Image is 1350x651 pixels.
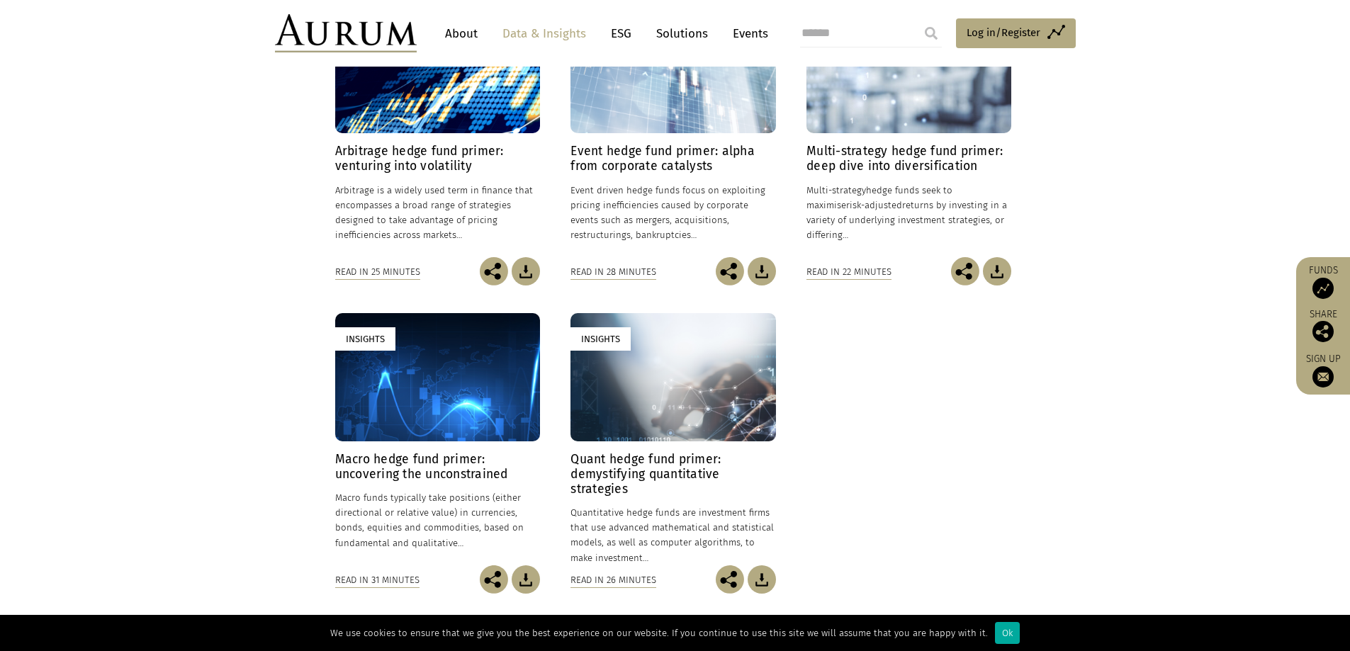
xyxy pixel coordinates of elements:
[570,6,775,258] a: Insights Event hedge fund primer: alpha from corporate catalysts Event driven hedge funds focus o...
[1312,278,1334,299] img: Access Funds
[967,24,1040,41] span: Log in/Register
[1303,353,1343,387] a: Sign up
[806,264,891,280] div: Read in 22 minutes
[917,19,945,47] input: Submit
[716,257,744,285] img: Share this post
[806,6,1011,258] a: Insights Multi-strategy hedge fund primer: deep dive into diversification Multi-strategyhedge fun...
[335,183,540,243] p: Arbitrage is a widely used term in finance that encompasses a broad range of strategies designed ...
[726,21,768,47] a: Events
[716,565,744,594] img: Share this post
[335,572,420,588] div: Read in 31 minutes
[1303,310,1343,342] div: Share
[570,505,775,565] p: Quantitative hedge funds are investment firms that use advanced mathematical and statistical mode...
[438,21,485,47] a: About
[335,144,540,174] h4: Arbitrage hedge fund primer: venturing into volatility
[335,327,395,351] div: Insights
[480,565,508,594] img: Share this post
[335,313,540,565] a: Insights Macro hedge fund primer: uncovering the unconstrained Macro funds typically take positio...
[335,490,540,550] p: Macro funds typically take positions (either directional or relative value) in currencies, bonds,...
[335,452,540,482] h4: Macro hedge fund primer: uncovering the unconstrained
[570,264,656,280] div: Read in 28 minutes
[748,257,776,285] img: Download Article
[995,622,1020,644] div: Ok
[335,6,540,258] a: Insights Arbitrage hedge fund primer: venturing into volatility Arbitrage is a widely used term i...
[570,572,656,588] div: Read in 26 minutes
[570,144,775,174] h4: Event hedge fund primer: alpha from corporate catalysts
[1312,366,1334,387] img: Sign up to our newsletter
[335,264,420,280] div: Read in 25 minutes
[512,565,540,594] img: Download Article
[1303,264,1343,299] a: Funds
[1312,321,1334,342] img: Share this post
[275,14,417,52] img: Aurum
[956,18,1076,48] a: Log in/Register
[806,183,1011,243] p: hedge funds seek to maximise returns by investing in a variety of underlying investment strategie...
[480,257,508,285] img: Share this post
[806,185,866,196] span: Multi-strategy
[495,21,593,47] a: Data & Insights
[649,21,715,47] a: Solutions
[570,313,775,565] a: Insights Quant hedge fund primer: demystifying quantitative strategies Quantitative hedge funds a...
[512,257,540,285] img: Download Article
[748,565,776,594] img: Download Article
[570,452,775,497] h4: Quant hedge fund primer: demystifying quantitative strategies
[806,144,1011,174] h4: Multi-strategy hedge fund primer: deep dive into diversification
[570,183,775,243] p: Event driven hedge funds focus on exploiting pricing inefficiencies caused by corporate events su...
[951,257,979,285] img: Share this post
[604,21,639,47] a: ESG
[846,200,902,210] span: risk-adjusted
[983,257,1011,285] img: Download Article
[570,327,631,351] div: Insights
